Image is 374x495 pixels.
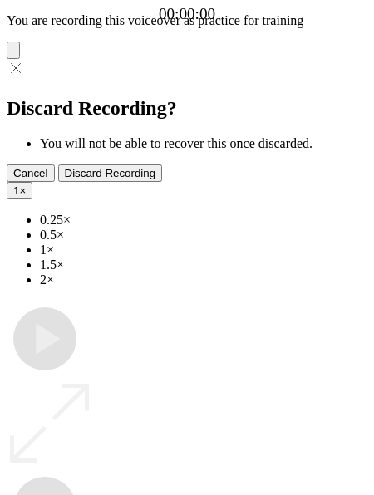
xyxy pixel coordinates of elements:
li: 2× [40,272,367,287]
li: 0.5× [40,228,367,243]
p: You are recording this voiceover as practice for training [7,13,367,28]
button: 1× [7,182,32,199]
li: You will not be able to recover this once discarded. [40,136,367,151]
li: 1.5× [40,257,367,272]
a: 00:00:00 [159,5,215,23]
button: Discard Recording [58,164,163,182]
li: 1× [40,243,367,257]
button: Cancel [7,164,55,182]
li: 0.25× [40,213,367,228]
span: 1 [13,184,19,197]
h2: Discard Recording? [7,97,367,120]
